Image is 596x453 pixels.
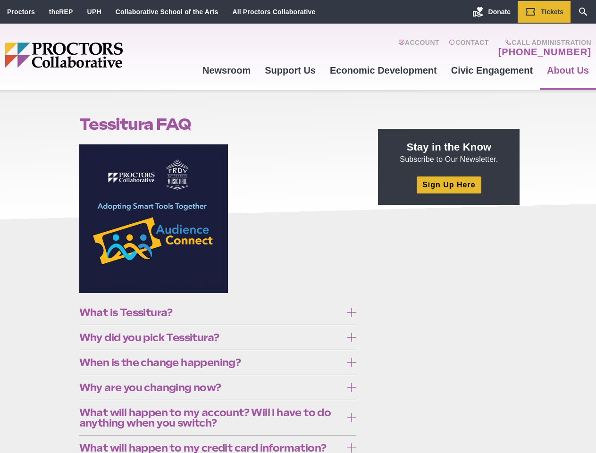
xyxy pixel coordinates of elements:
span: Donate [488,8,511,16]
span: What will happen to my credit card information? [79,443,342,453]
a: Sign Up Here [417,176,481,193]
a: [PHONE_NUMBER] [498,46,591,58]
a: Donate [465,1,518,23]
img: Proctors logo [5,42,195,68]
a: Account [398,39,439,58]
span: Why did you pick Tessitura? [79,332,342,343]
span: What is Tessitura? [79,307,342,318]
span: When is the change happening? [79,357,342,368]
a: Newsroom [195,58,258,83]
span: Call Administration [495,39,591,46]
a: Tickets [518,1,571,23]
strong: Stay in the Know [407,141,492,153]
a: theREP [49,8,73,16]
a: All Proctors Collaborative [232,8,315,16]
a: Collaborative School of the Arts [116,8,218,16]
a: Support Us [258,58,323,83]
a: Search [571,1,596,23]
a: Civic Engagement [444,58,540,83]
span: What will happen to my account? Will I have to do anything when you switch? [79,407,342,428]
p: Subscribe to Our Newsletter. [389,140,508,165]
span: Tickets [541,8,563,16]
h1: Tessitura FAQ [79,115,357,133]
a: Proctors [7,8,35,16]
span: Why are you changing now? [79,382,342,393]
a: Contact [449,39,489,58]
a: About Us [540,58,596,83]
a: Economic Development [323,58,444,83]
a: UPH [87,8,101,16]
